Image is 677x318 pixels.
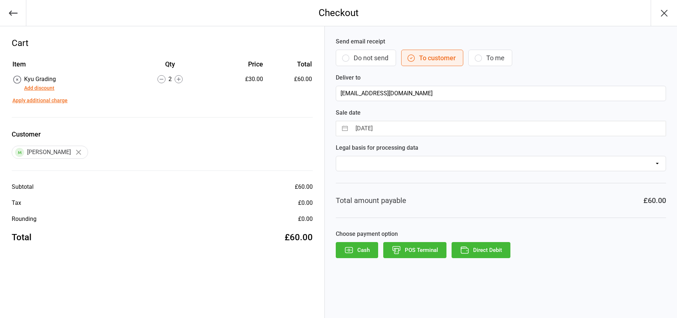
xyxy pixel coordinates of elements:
[298,215,313,223] div: £0.00
[12,37,313,50] div: Cart
[12,231,31,244] div: Total
[24,84,54,92] button: Add discount
[336,73,666,82] label: Deliver to
[12,199,21,207] div: Tax
[336,86,666,101] input: Customer Email
[24,76,56,83] span: Kyu Grading
[12,183,34,191] div: Subtotal
[336,37,666,46] label: Send email receipt
[401,50,463,66] button: To customer
[336,230,666,238] label: Choose payment option
[336,50,396,66] button: Do not send
[12,215,37,223] div: Rounding
[266,75,312,92] td: £60.00
[336,195,406,206] div: Total amount payable
[12,146,88,159] div: [PERSON_NAME]
[295,183,313,191] div: £60.00
[12,59,127,74] th: Item
[336,242,378,258] button: Cash
[12,97,68,104] button: Apply additional charge
[298,199,313,207] div: £0.00
[336,108,666,117] label: Sale date
[12,129,313,139] label: Customer
[285,231,313,244] div: £60.00
[128,59,213,74] th: Qty
[213,75,263,84] div: £30.00
[468,50,512,66] button: To me
[452,242,510,258] button: Direct Debit
[643,195,666,206] div: £60.00
[128,75,213,84] div: 2
[213,59,263,69] div: Price
[336,143,666,152] label: Legal basis for processing data
[266,59,312,74] th: Total
[383,242,446,258] button: POS Terminal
